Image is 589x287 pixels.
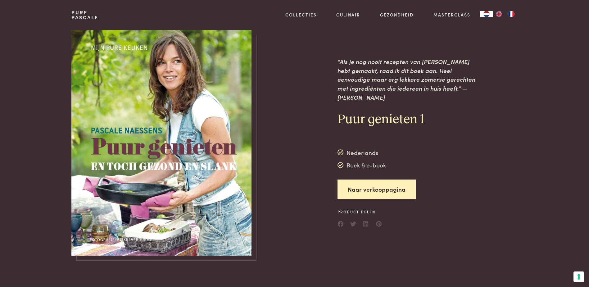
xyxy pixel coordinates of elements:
[71,10,98,20] a: PurePascale
[338,180,416,199] a: Naar verkooppagina
[505,11,518,17] a: FR
[493,11,518,17] ul: Language list
[573,271,584,282] button: Uw voorkeuren voor toestemming voor trackingtechnologieën
[285,11,317,18] a: Collecties
[338,209,382,215] span: Product delen
[338,112,480,128] h2: Puur genieten 1
[480,11,493,17] a: NL
[338,161,386,170] div: Boek & e-book
[380,11,414,18] a: Gezondheid
[493,11,505,17] a: EN
[338,57,480,102] p: “Als je nog nooit recepten van [PERSON_NAME] hebt gemaakt, raad ik dit boek aan. Heel eenvoudige ...
[480,11,518,17] aside: Language selected: Nederlands
[433,11,470,18] a: Masterclass
[338,148,386,157] div: Nederlands
[480,11,493,17] div: Language
[71,30,251,256] img: https://admin.purepascale.com/wp-content/uploads/2022/11/pascale-naessens-puur-genieten-en-toch-s...
[336,11,360,18] a: Culinair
